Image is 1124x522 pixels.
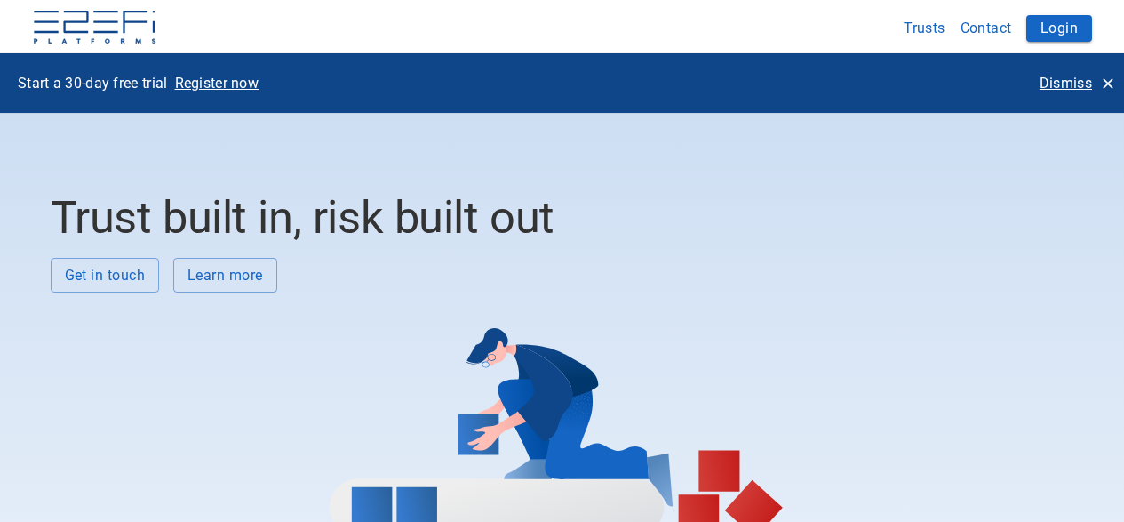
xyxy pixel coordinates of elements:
button: Get in touch [51,258,160,293]
h2: Trust built in, risk built out [51,191,1063,244]
p: Register now [175,73,259,93]
button: Register now [168,68,267,99]
p: Start a 30-day free trial [18,73,168,93]
button: Dismiss [1032,68,1120,99]
button: Learn more [173,258,277,293]
p: Dismiss [1040,73,1092,93]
